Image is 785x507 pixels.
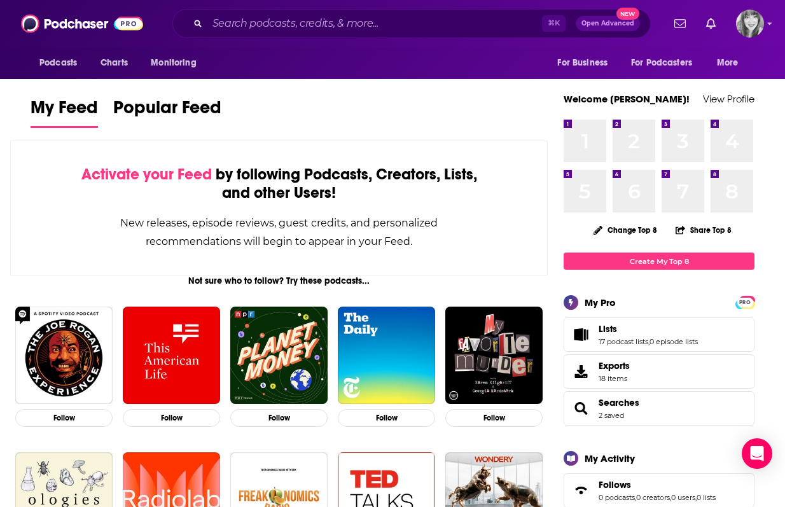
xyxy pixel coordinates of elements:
span: Exports [599,360,630,372]
div: Search podcasts, credits, & more... [172,9,651,38]
span: New [616,8,639,20]
a: My Feed [31,97,98,128]
button: Follow [15,409,113,427]
a: PRO [737,297,753,307]
span: PRO [737,298,753,307]
a: 2 saved [599,411,624,420]
img: The Daily [338,307,435,404]
input: Search podcasts, credits, & more... [207,13,542,34]
a: Charts [92,51,135,75]
button: Follow [338,409,435,427]
span: Lists [564,317,754,352]
span: Charts [101,54,128,72]
span: My Feed [31,97,98,126]
button: open menu [31,51,94,75]
span: Searches [564,391,754,426]
span: Podcasts [39,54,77,72]
div: by following Podcasts, Creators, Lists, and other Users! [74,165,483,202]
a: 0 podcasts [599,493,635,502]
button: open menu [708,51,754,75]
span: For Business [557,54,608,72]
a: 17 podcast lists [599,337,648,346]
a: Searches [568,399,594,417]
a: Follows [599,479,716,490]
button: open menu [142,51,212,75]
span: ⌘ K [542,15,566,32]
span: Activate your Feed [81,165,212,184]
img: Planet Money [230,307,328,404]
div: Not sure who to follow? Try these podcasts... [10,275,548,286]
a: Lists [599,323,698,335]
button: open menu [548,51,623,75]
button: Follow [230,409,328,427]
span: Monitoring [151,54,196,72]
span: , [670,493,671,502]
span: Exports [568,363,594,380]
div: New releases, episode reviews, guest credits, and personalized recommendations will begin to appe... [74,214,483,251]
div: My Activity [585,452,635,464]
a: Show notifications dropdown [701,13,721,34]
a: Show notifications dropdown [669,13,691,34]
div: My Pro [585,296,616,309]
button: open menu [623,51,711,75]
a: 0 episode lists [650,337,698,346]
button: Follow [445,409,543,427]
button: Show profile menu [736,10,764,38]
span: , [695,493,697,502]
a: Exports [564,354,754,389]
a: Follows [568,482,594,499]
a: 0 lists [697,493,716,502]
button: Open AdvancedNew [576,16,640,31]
span: Popular Feed [113,97,221,126]
span: , [635,493,636,502]
span: For Podcasters [631,54,692,72]
button: Share Top 8 [675,218,732,242]
button: Change Top 8 [586,222,665,238]
a: Create My Top 8 [564,253,754,270]
img: Podchaser - Follow, Share and Rate Podcasts [21,11,143,36]
img: The Joe Rogan Experience [15,307,113,404]
span: , [648,337,650,346]
a: Searches [599,397,639,408]
span: Open Advanced [581,20,634,27]
a: Welcome [PERSON_NAME]! [564,93,690,105]
a: 0 users [671,493,695,502]
button: Follow [123,409,220,427]
a: View Profile [703,93,754,105]
a: Lists [568,326,594,344]
img: My Favorite Murder with Karen Kilgariff and Georgia Hardstark [445,307,543,404]
a: 0 creators [636,493,670,502]
a: Popular Feed [113,97,221,128]
span: 18 items [599,374,630,383]
span: Follows [599,479,631,490]
span: More [717,54,739,72]
img: This American Life [123,307,220,404]
span: Logged in as KPotts [736,10,764,38]
img: User Profile [736,10,764,38]
div: Open Intercom Messenger [742,438,772,469]
span: Lists [599,323,617,335]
